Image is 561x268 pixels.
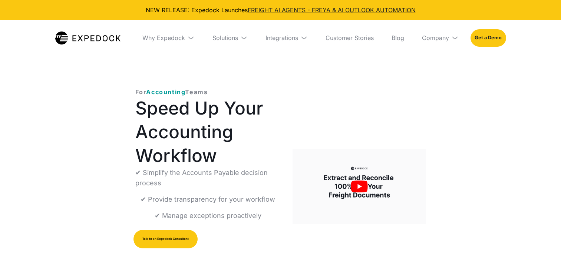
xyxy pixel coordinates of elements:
[133,230,198,248] a: Talk to an Expedock Consultant
[524,232,561,268] iframe: Chat Widget
[155,211,261,221] p: ✔ Manage exceptions proactively
[248,6,416,14] a: FREIGHT AI AGENTS - FREYA & AI OUTLOOK AUTOMATION
[422,34,449,42] div: Company
[471,29,506,46] a: Get a Demo
[142,34,185,42] div: Why Expedock
[212,34,238,42] div: Solutions
[6,6,555,14] div: NEW RELEASE: Expedock Launches
[293,149,426,224] a: open lightbox
[135,96,281,168] h1: Speed Up Your Accounting Workflow
[141,194,275,205] p: ✔ Provide transparency for your workflow
[320,20,380,56] a: Customer Stories
[416,20,465,56] div: Company
[135,168,281,188] p: ✔ Simplify the Accounts Payable decision process
[146,88,185,96] span: Accounting
[136,20,201,56] div: Why Expedock
[386,20,410,56] a: Blog
[260,20,314,56] div: Integrations
[135,87,208,96] p: For Teams
[207,20,254,56] div: Solutions
[265,34,298,42] div: Integrations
